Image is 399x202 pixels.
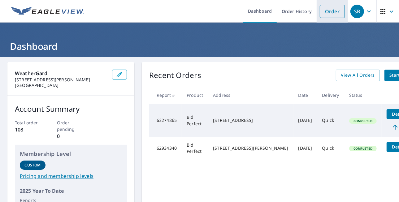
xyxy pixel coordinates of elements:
[317,137,344,159] td: Quick
[317,86,344,104] th: Delivery
[57,119,85,132] p: Order pending
[293,137,317,159] td: [DATE]
[213,145,288,151] div: [STREET_ADDRESS][PERSON_NAME]
[20,187,122,195] p: 2025 Year To Date
[15,119,43,126] p: Total order
[293,86,317,104] th: Date
[317,104,344,137] td: Quick
[293,104,317,137] td: [DATE]
[149,104,182,137] td: 63274865
[344,86,382,104] th: Status
[7,40,392,53] h1: Dashboard
[20,172,122,180] a: Pricing and membership levels
[350,119,376,123] span: Completed
[20,150,122,158] p: Membership Level
[24,162,41,168] p: Custom
[320,5,345,18] a: Order
[15,103,127,114] p: Account Summary
[336,70,380,81] a: View All Orders
[57,132,85,140] p: 0
[149,86,182,104] th: Report #
[182,86,208,104] th: Product
[208,86,293,104] th: Address
[350,5,364,18] div: SB
[182,104,208,137] td: Bid Perfect
[15,77,107,83] p: [STREET_ADDRESS][PERSON_NAME]
[149,70,201,81] p: Recent Orders
[350,146,376,151] span: Completed
[15,83,107,88] p: [GEOGRAPHIC_DATA]
[15,126,43,133] p: 108
[213,117,288,123] div: [STREET_ADDRESS]
[149,137,182,159] td: 62934340
[182,137,208,159] td: Bid Perfect
[341,71,375,79] span: View All Orders
[11,7,84,16] img: EV Logo
[15,70,107,77] p: WeatherGard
